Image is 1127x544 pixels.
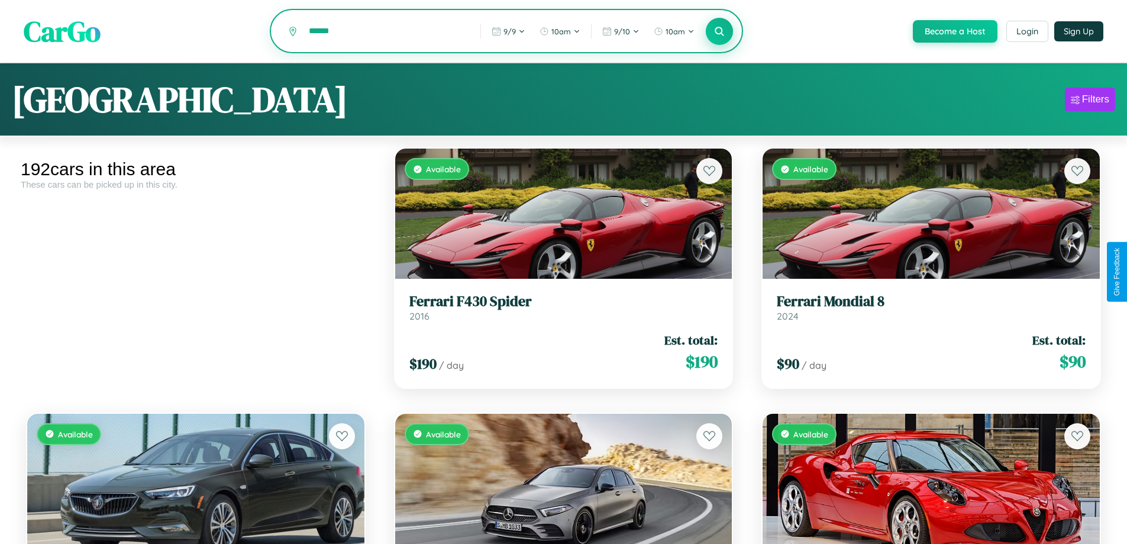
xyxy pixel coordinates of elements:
[551,27,571,36] span: 10am
[793,429,828,439] span: Available
[777,354,799,374] span: $ 90
[1054,21,1103,41] button: Sign Up
[426,429,461,439] span: Available
[426,164,461,174] span: Available
[596,22,645,41] button: 9/10
[439,359,464,371] span: / day
[486,22,531,41] button: 9/9
[648,22,700,41] button: 10am
[777,293,1086,310] h3: Ferrari Mondial 8
[1065,88,1115,111] button: Filters
[1032,331,1086,349] span: Est. total:
[1082,94,1109,105] div: Filters
[777,310,799,322] span: 2024
[21,159,371,179] div: 192 cars in this area
[664,331,718,349] span: Est. total:
[503,27,516,36] span: 9 / 9
[409,293,718,322] a: Ferrari F430 Spider2016
[686,350,718,374] span: $ 190
[58,429,93,439] span: Available
[534,22,586,41] button: 10am
[666,27,685,36] span: 10am
[802,359,826,371] span: / day
[1113,248,1121,296] div: Give Feedback
[12,75,348,124] h1: [GEOGRAPHIC_DATA]
[614,27,630,36] span: 9 / 10
[793,164,828,174] span: Available
[1006,21,1048,42] button: Login
[777,293,1086,322] a: Ferrari Mondial 82024
[1060,350,1086,374] span: $ 90
[409,354,437,374] span: $ 190
[409,293,718,310] h3: Ferrari F430 Spider
[21,179,371,189] div: These cars can be picked up in this city.
[913,20,997,43] button: Become a Host
[409,310,430,322] span: 2016
[24,12,101,51] span: CarGo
